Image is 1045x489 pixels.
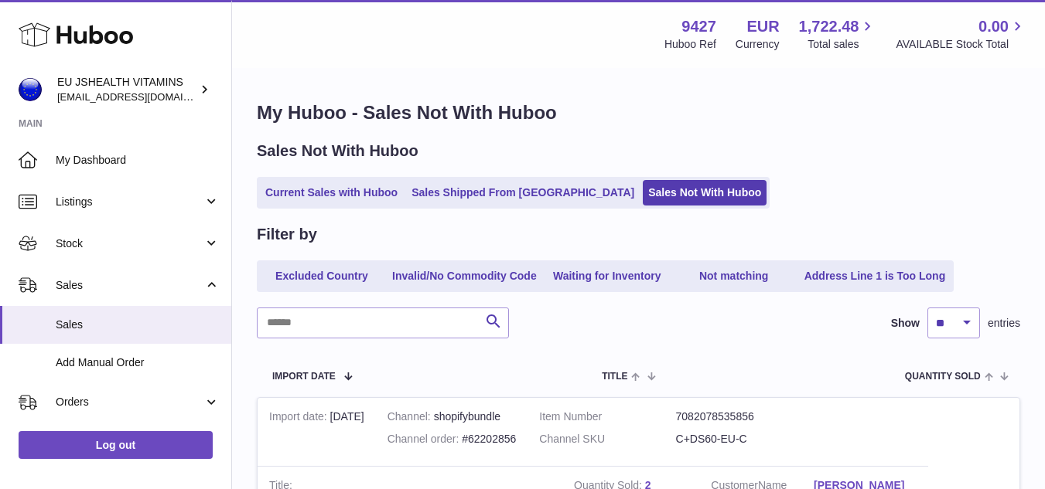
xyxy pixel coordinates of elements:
label: Show [891,316,920,331]
strong: EUR [746,16,779,37]
span: Sales [56,318,220,332]
div: shopifybundle [388,409,517,424]
div: EU JSHEALTH VITAMINS [57,75,196,104]
span: Import date [272,372,336,382]
span: [EMAIL_ADDRESS][DOMAIN_NAME] [57,90,227,103]
span: My Dashboard [56,153,220,168]
div: Currency [736,37,780,52]
a: Current Sales with Huboo [260,180,403,205]
a: Address Line 1 is Too Long [799,263,951,289]
strong: 9427 [681,16,716,37]
div: Huboo Ref [664,37,716,52]
h1: My Huboo - Sales Not With Huboo [257,100,1020,125]
span: Total sales [808,37,876,52]
h2: Sales Not With Huboo [257,141,418,161]
h2: Filter by [257,224,317,245]
div: #62202856 [388,432,517,447]
strong: Channel order [388,433,463,449]
span: Stock [56,236,203,251]
span: Quantity Sold [905,372,981,382]
dt: Item Number [539,409,675,424]
a: Not matching [672,263,796,289]
strong: Import date [269,410,330,426]
span: Title [602,372,627,382]
a: Excluded Country [260,263,384,289]
a: Waiting for Inventory [545,263,669,289]
span: Add Manual Order [56,355,220,370]
span: 0.00 [978,16,1009,37]
span: AVAILABLE Stock Total [896,37,1026,52]
span: Orders [56,395,203,409]
a: Invalid/No Commodity Code [387,263,542,289]
dt: Channel SKU [539,432,675,447]
dd: C+DS60-EU-C [676,432,812,447]
img: internalAdmin-9427@internal.huboo.com [19,78,42,101]
a: Log out [19,431,213,459]
span: Sales [56,278,203,293]
strong: Channel [388,410,434,426]
span: Listings [56,195,203,209]
span: entries [988,316,1020,331]
dd: 7082078535856 [676,409,812,424]
span: 1,722.48 [799,16,859,37]
a: 0.00 AVAILABLE Stock Total [896,16,1026,52]
a: Sales Not With Huboo [643,180,767,205]
td: [DATE] [258,398,376,466]
a: Sales Shipped From [GEOGRAPHIC_DATA] [406,180,640,205]
a: 1,722.48 Total sales [799,16,877,52]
